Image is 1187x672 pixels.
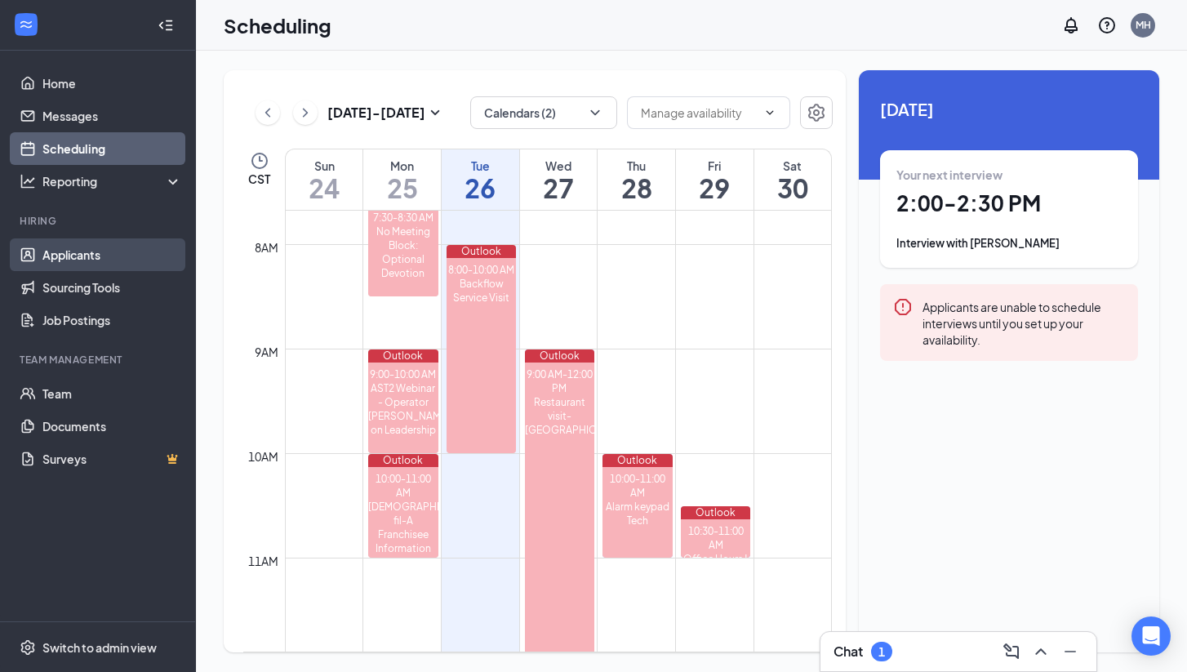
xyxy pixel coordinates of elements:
[602,500,672,527] div: Alarm keypad Tech
[248,171,270,187] span: CST
[1097,16,1117,35] svg: QuestionInfo
[800,96,833,129] button: Settings
[681,506,750,519] div: Outlook
[525,367,594,395] div: 9:00 AM-12:00 PM
[763,106,776,119] svg: ChevronDown
[447,277,516,305] div: Backflow Service Visit
[42,238,182,271] a: Applicants
[42,271,182,304] a: Sourcing Tools
[470,96,617,129] button: Calendars (2)ChevronDown
[896,235,1122,251] div: Interview with [PERSON_NAME]
[754,149,831,210] a: August 30, 2025
[42,639,157,656] div: Switch to admin view
[327,104,425,122] h3: [DATE] - [DATE]
[286,158,362,174] div: Sun
[525,349,594,363] div: Outlook
[681,552,750,594] div: Office Hours | TC & First Time GOS
[880,96,1138,122] span: [DATE]
[368,472,438,500] div: 10:00-11:00 AM
[676,174,754,202] h1: 29
[251,238,282,256] div: 8am
[520,158,598,174] div: Wed
[20,639,36,656] svg: Settings
[807,103,826,122] svg: Settings
[834,643,863,661] h3: Chat
[297,103,313,122] svg: ChevronRight
[20,353,179,367] div: Team Management
[363,149,441,210] a: August 25, 2025
[286,174,362,202] h1: 24
[442,174,519,202] h1: 26
[425,103,445,122] svg: SmallChevronDown
[754,174,831,202] h1: 30
[1057,639,1083,665] button: Minimize
[42,377,182,410] a: Team
[368,367,438,381] div: 9:00-10:00 AM
[224,11,331,39] h1: Scheduling
[587,105,603,121] svg: ChevronDown
[42,304,182,336] a: Job Postings
[363,174,441,202] h1: 25
[42,100,182,132] a: Messages
[18,16,34,33] svg: WorkstreamLogo
[1131,616,1171,656] div: Open Intercom Messenger
[1136,18,1151,32] div: MH
[442,149,519,210] a: August 26, 2025
[447,263,516,277] div: 8:00-10:00 AM
[368,349,438,363] div: Outlook
[245,447,282,465] div: 10am
[893,297,913,317] svg: Error
[42,443,182,475] a: SurveysCrown
[598,174,675,202] h1: 28
[368,381,438,437] div: AST2 Webinar - Operator [PERSON_NAME] on Leadership
[681,524,750,552] div: 10:30-11:00 AM
[641,104,757,122] input: Manage availability
[896,189,1122,217] h1: 2:00 - 2:30 PM
[368,225,438,280] div: No Meeting Block: Optional Devotion
[1061,16,1081,35] svg: Notifications
[602,454,672,467] div: Outlook
[42,67,182,100] a: Home
[20,214,179,228] div: Hiring
[1002,642,1021,661] svg: ComposeMessage
[368,454,438,467] div: Outlook
[42,173,183,189] div: Reporting
[442,158,519,174] div: Tue
[1028,639,1054,665] button: ChevronUp
[42,132,182,165] a: Scheduling
[256,100,280,125] button: ChevronLeft
[447,245,516,258] div: Outlook
[293,100,318,125] button: ChevronRight
[598,158,675,174] div: Thu
[260,103,276,122] svg: ChevronLeft
[250,151,269,171] svg: Clock
[520,174,598,202] h1: 27
[245,552,282,570] div: 11am
[754,158,831,174] div: Sat
[363,158,441,174] div: Mon
[251,343,282,361] div: 9am
[676,158,754,174] div: Fri
[896,167,1122,183] div: Your next interview
[598,149,675,210] a: August 28, 2025
[1060,642,1080,661] svg: Minimize
[922,297,1125,348] div: Applicants are unable to schedule interviews until you set up your availability.
[676,149,754,210] a: August 29, 2025
[20,173,36,189] svg: Analysis
[602,472,672,500] div: 10:00-11:00 AM
[998,639,1025,665] button: ComposeMessage
[286,149,362,210] a: August 24, 2025
[42,410,182,443] a: Documents
[525,395,594,437] div: Restaurant visit- [GEOGRAPHIC_DATA]
[878,645,885,659] div: 1
[1031,642,1051,661] svg: ChevronUp
[158,17,174,33] svg: Collapse
[520,149,598,210] a: August 27, 2025
[368,211,438,225] div: 7:30-8:30 AM
[368,500,438,569] div: [DEMOGRAPHIC_DATA]-fil-A Franchisee Information Session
